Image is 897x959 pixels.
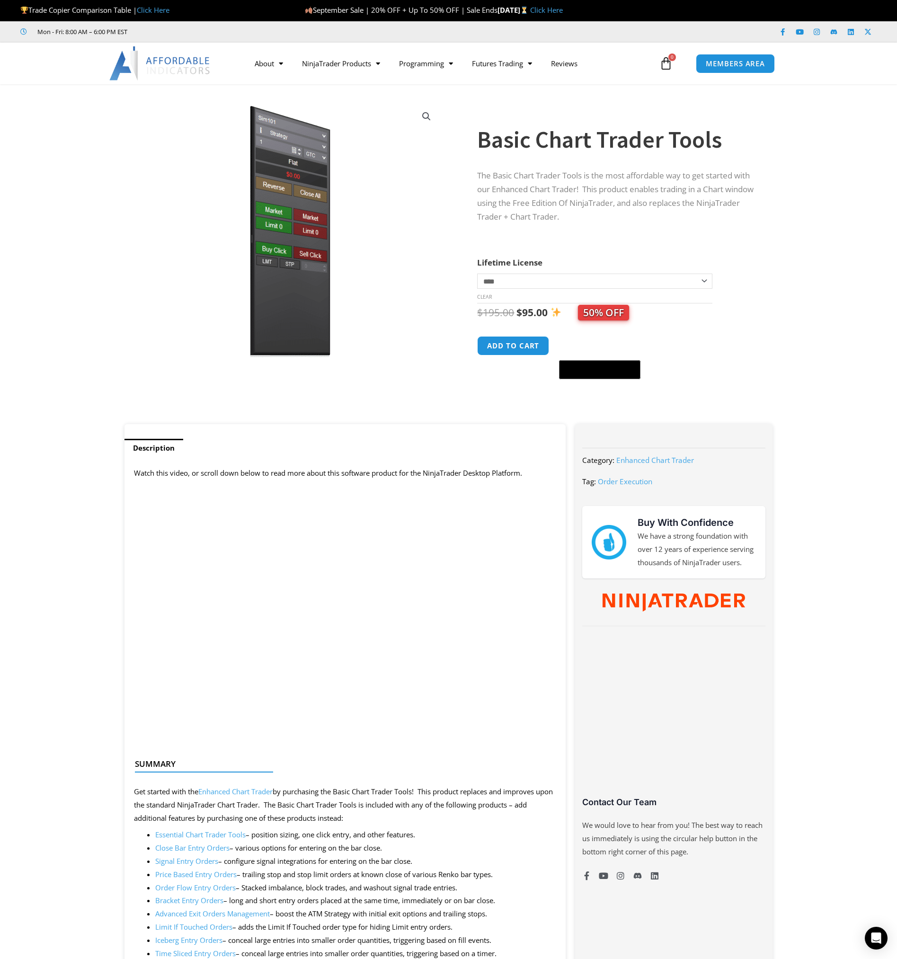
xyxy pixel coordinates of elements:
[865,927,888,950] div: Open Intercom Messenger
[155,922,232,932] a: Limit If Touched Orders
[557,335,642,357] iframe: Secure express checkout frame
[20,5,169,15] span: Trade Copier Comparison Table |
[245,53,657,74] nav: Menu
[305,7,312,14] img: 🍂
[21,7,28,14] img: 🏆
[582,819,765,859] p: We would love to hear from you! The best way to reach us immediately is using the circular help b...
[155,828,557,842] li: – position sizing, one click entry, and other features.
[477,257,542,268] label: Lifetime License
[198,787,273,796] a: Enhanced Chart Trader
[155,883,236,892] a: Order Flow Entry Orders
[551,307,561,317] img: ✨
[137,5,169,15] a: Click Here
[155,843,230,852] a: Close Bar Entry Orders
[603,594,745,612] img: NinjaTrader Wordmark color RGB | Affordable Indicators – NinjaTrader
[305,5,497,15] span: September Sale | 20% OFF + Up To 50% OFF | Sale Ends
[516,306,548,319] bdi: 95.00
[155,870,237,879] a: Price Based Entry Orders
[516,306,522,319] span: $
[477,336,549,355] button: Add to cart
[638,530,756,569] p: We have a strong foundation with over 12 years of experience serving thousands of NinjaTrader users.
[390,53,462,74] a: Programming
[598,477,652,486] a: Order Execution
[155,842,557,855] li: – various options for entering on the bar close.
[155,934,557,947] li: – conceal large entries into smaller order quantities, triggering based on fill events.
[134,500,557,738] iframe: NinjaTrader Chart Trader | Major Improvements
[638,515,756,530] h3: Buy With Confidence
[135,759,548,769] h4: Summary
[582,797,765,808] h3: Contact Our Team
[559,360,640,379] button: Buy with GPay
[616,455,694,465] a: Enhanced Chart Trader
[592,525,626,559] img: mark thumbs good 43913 | Affordable Indicators – NinjaTrader
[155,894,557,907] li: – long and short entry orders placed at the same time, immediately or on bar close.
[155,949,236,958] a: Time Sliced Entry Orders
[293,53,390,74] a: NinjaTrader Products
[582,477,596,486] span: Tag:
[668,53,676,61] span: 0
[418,108,435,125] a: View full-screen image gallery
[578,305,629,320] span: 50% OFF
[155,855,557,868] li: – configure signal integrations for entering on the bar close.
[155,921,557,934] li: – adds the Limit If Touched order type for hiding Limit entry orders.
[141,27,283,36] iframe: Customer reviews powered by Trustpilot
[109,46,211,80] img: LogoAI | Affordable Indicators – NinjaTrader
[155,909,270,918] a: Advanced Exit Orders Management
[124,439,183,457] a: Description
[477,306,483,319] span: $
[134,785,557,825] p: Get started with the by purchasing the Basic Chart Trader Tools! This product replaces and improv...
[530,5,563,15] a: Click Here
[155,856,218,866] a: Signal Entry Orders
[138,101,442,363] img: BasicTools
[696,54,775,73] a: MEMBERS AREA
[582,638,765,804] iframe: Customer reviews powered by Trustpilot
[245,53,293,74] a: About
[477,169,754,224] p: The Basic Chart Trader Tools is the most affordable way to get started with our Enhanced Chart Tr...
[706,60,765,67] span: MEMBERS AREA
[477,385,754,393] iframe: PayPal Message 1
[155,830,246,839] a: Essential Chart Trader Tools
[155,896,223,905] a: Bracket Entry Orders
[155,881,557,895] li: – Stacked imbalance, block trades, and washout signal trade entries.
[134,467,557,480] p: Watch this video, or scroll down below to read more about this software product for the NinjaTrad...
[35,26,127,37] span: Mon - Fri: 8:00 AM – 6:00 PM EST
[155,907,557,921] li: – boost the ATM Strategy with initial exit options and trailing stops.
[645,50,687,77] a: 0
[521,7,528,14] img: ⏳
[542,53,587,74] a: Reviews
[155,868,557,881] li: – trailing stop and stop limit orders at known close of various Renko bar types.
[477,293,492,300] a: Clear options
[477,123,754,156] h1: Basic Chart Trader Tools
[477,306,514,319] bdi: 195.00
[497,5,530,15] strong: [DATE]
[582,455,614,465] span: Category:
[155,935,222,945] a: Iceberg Entry Orders
[462,53,542,74] a: Futures Trading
